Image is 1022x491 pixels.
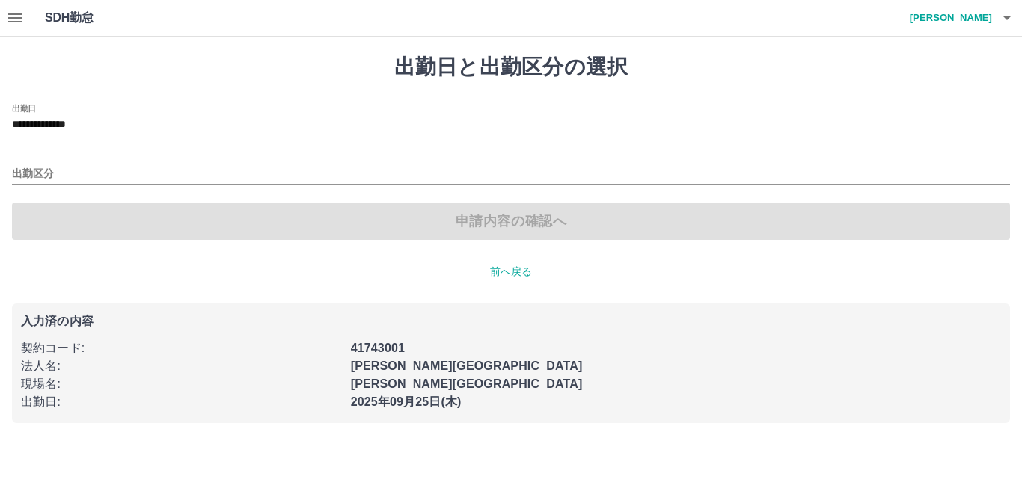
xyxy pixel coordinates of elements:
p: 前へ戻る [12,264,1010,280]
p: 現場名 : [21,375,342,393]
h1: 出勤日と出勤区分の選択 [12,55,1010,80]
b: 41743001 [351,342,405,354]
b: 2025年09月25日(木) [351,395,462,408]
label: 出勤日 [12,102,36,114]
p: 契約コード : [21,339,342,357]
p: 出勤日 : [21,393,342,411]
b: [PERSON_NAME][GEOGRAPHIC_DATA] [351,377,583,390]
b: [PERSON_NAME][GEOGRAPHIC_DATA] [351,359,583,372]
p: 法人名 : [21,357,342,375]
p: 入力済の内容 [21,315,1001,327]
